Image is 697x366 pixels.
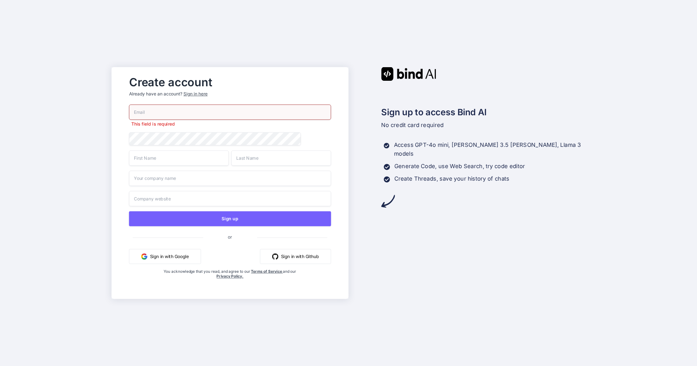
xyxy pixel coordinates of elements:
[203,229,257,245] span: or
[129,211,331,226] button: Sign up
[183,91,207,97] div: Sign in here
[129,191,331,206] input: Company website
[394,174,510,183] p: Create Threads, save your history of chats
[231,151,331,166] input: Last Name
[381,121,585,130] p: No credit card required
[141,253,147,260] img: google
[394,141,585,158] p: Access GPT-4o mini, [PERSON_NAME] 3.5 [PERSON_NAME], Llama 3 models
[381,67,436,81] img: Bind AI logo
[129,171,331,186] input: Your company name
[251,269,283,274] a: Terms of Service
[381,195,395,208] img: arrow
[272,253,278,260] img: github
[260,249,331,264] button: Sign in with Github
[129,249,201,264] button: Sign in with Google
[381,106,585,119] h2: Sign up to access Bind AI
[129,121,331,127] p: This field is required
[129,91,331,97] p: Already have an account?
[163,269,297,294] div: You acknowledge that you read, and agree to our and our
[216,274,243,279] a: Privacy Policy.
[129,77,331,87] h2: Create account
[129,105,331,120] input: Email
[394,162,525,171] p: Generate Code, use Web Search, try code editor
[129,151,229,166] input: First Name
